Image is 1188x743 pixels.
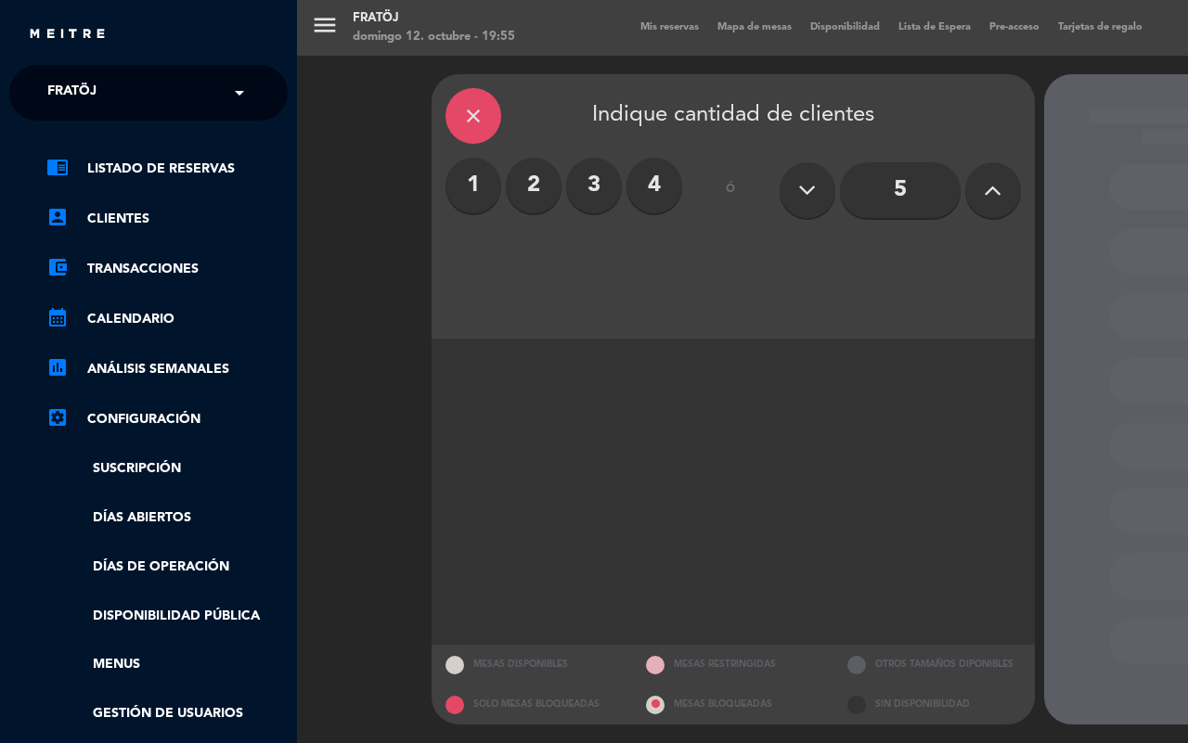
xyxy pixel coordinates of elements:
[46,703,288,724] a: Gestión de usuarios
[46,507,288,529] a: Días abiertos
[28,28,107,42] img: MEITRE
[46,158,288,180] a: chrome_reader_modeListado de Reservas
[46,606,288,627] a: Disponibilidad pública
[46,358,288,380] a: assessmentANÁLISIS SEMANALES
[46,206,69,228] i: account_box
[46,557,288,578] a: Días de Operación
[46,654,288,675] a: Menus
[47,73,97,112] span: Fratöj
[46,256,69,278] i: account_balance_wallet
[46,406,69,429] i: settings_applications
[46,258,288,280] a: account_balance_walletTransacciones
[46,408,288,430] a: Configuración
[46,156,69,178] i: chrome_reader_mode
[46,356,69,378] i: assessment
[46,458,288,480] a: Suscripción
[46,306,69,328] i: calendar_month
[46,208,288,230] a: account_boxClientes
[46,308,288,330] a: calendar_monthCalendario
